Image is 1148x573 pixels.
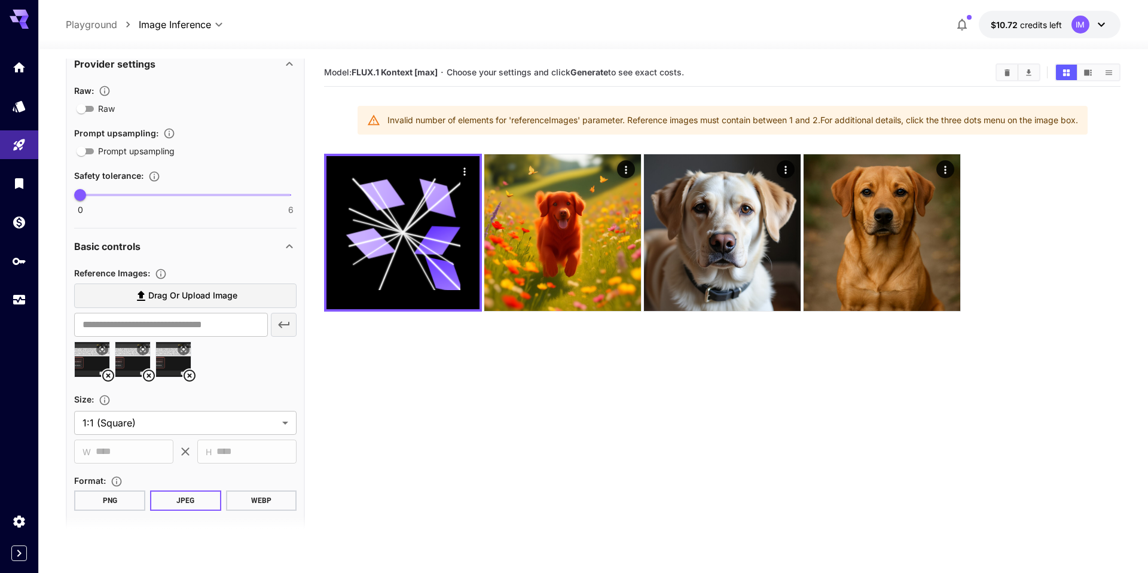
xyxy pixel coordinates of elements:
button: Show images in video view [1077,65,1098,80]
span: 6 [288,204,294,216]
nav: breadcrumb [66,17,139,32]
span: Image Inference [139,17,211,32]
span: $10.72 [991,20,1020,30]
span: H [206,445,212,459]
div: Show images in grid viewShow images in video viewShow images in list view [1055,63,1120,81]
span: Raw [98,102,115,115]
button: Enables automatic enhancement and expansion of the input prompt to improve generation quality and... [158,127,180,139]
div: Actions [936,160,954,178]
div: $10.71777 [991,19,1062,31]
button: Download All [1018,65,1039,80]
div: Usage [12,292,26,307]
div: Actions [617,160,635,178]
button: $10.71777IM [979,11,1120,38]
span: Model: [324,67,438,77]
span: 0 [78,204,83,216]
button: Controls the tolerance level for input and output content moderation. Lower values apply stricter... [143,170,165,182]
button: PNG [74,490,145,511]
button: WEBP [226,490,297,511]
span: Prompt upsampling [98,145,175,157]
div: Wallet [12,215,26,230]
a: Playground [66,17,117,32]
div: Clear ImagesDownload All [996,63,1040,81]
div: IM [1071,16,1089,33]
div: Settings [12,514,26,529]
div: Basic controls [74,232,297,261]
label: Drag or upload image [74,284,297,308]
button: Upload a reference image to guide the result. This is needed for Image-to-Image or Inpainting. Su... [150,268,172,280]
button: Show images in list view [1098,65,1119,80]
span: 1:1 (Square) [83,416,277,430]
button: Choose the file format for the output image. [106,476,127,487]
button: Show images in grid view [1056,65,1077,80]
div: Home [12,60,26,75]
img: 2Q== [484,154,641,311]
span: Safety tolerance : [74,170,143,181]
span: Choose your settings and click to see exact costs. [447,67,684,77]
button: Controls the level of post-processing applied to generated images. [94,85,115,97]
span: credits left [1020,20,1062,30]
button: Clear Images [997,65,1018,80]
button: Adjust the dimensions of the generated image by specifying its width and height in pixels, or sel... [94,394,115,406]
p: Basic controls [74,239,141,254]
div: Playground [12,133,26,148]
div: Actions [456,162,474,180]
div: API Keys [12,254,26,269]
button: Expand sidebar [11,545,27,561]
div: Library [12,176,26,191]
b: FLUX.1 Kontext [max] [352,67,438,77]
span: Drag or upload image [148,288,237,303]
div: Models [12,95,26,110]
button: JPEG [150,490,221,511]
div: Provider settings [74,50,297,78]
span: W [83,445,91,459]
span: Format : [74,476,106,486]
div: Invalid number of elements for 'referenceImages' parameter. Reference images must contain between... [387,109,1078,131]
span: Reference Images : [74,268,150,278]
span: Raw : [74,86,94,96]
span: Prompt upsampling : [74,128,158,138]
div: Actions [777,160,795,178]
p: · [441,65,444,80]
img: Z [644,154,801,311]
b: Generate [570,67,608,77]
span: Size : [74,394,94,404]
p: Provider settings [74,57,155,71]
img: Z [804,154,960,311]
